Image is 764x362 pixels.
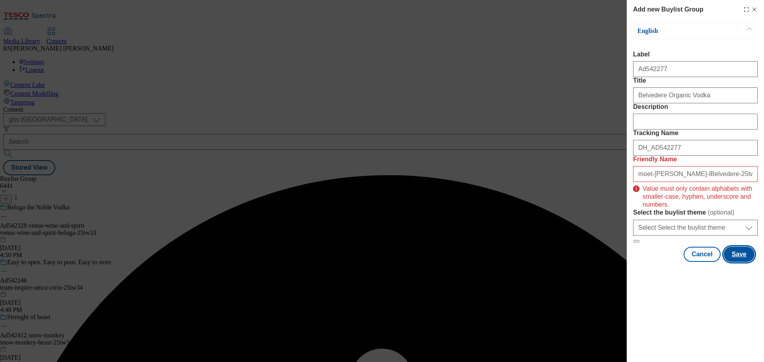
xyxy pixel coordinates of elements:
input: Enter Tracking Name [633,140,758,156]
label: Title [633,77,758,84]
input: Enter Friendly Name [633,166,758,182]
button: Cancel [684,247,720,262]
input: Enter Label [633,61,758,77]
label: Label [633,51,758,58]
h4: Add new Buylist Group [633,5,704,14]
p: English [637,27,721,35]
input: Enter Title [633,87,758,103]
button: Save [724,247,754,262]
input: Enter Description [633,114,758,130]
span: ( optional ) [708,209,735,216]
label: Tracking Name [633,130,758,137]
label: Select the buylist theme [633,209,758,217]
label: Friendly Name [633,156,758,163]
label: Description [633,103,758,110]
p: Value must only contain alphabets with smaller-case, hyphen, underscore and numbers. [643,182,758,209]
